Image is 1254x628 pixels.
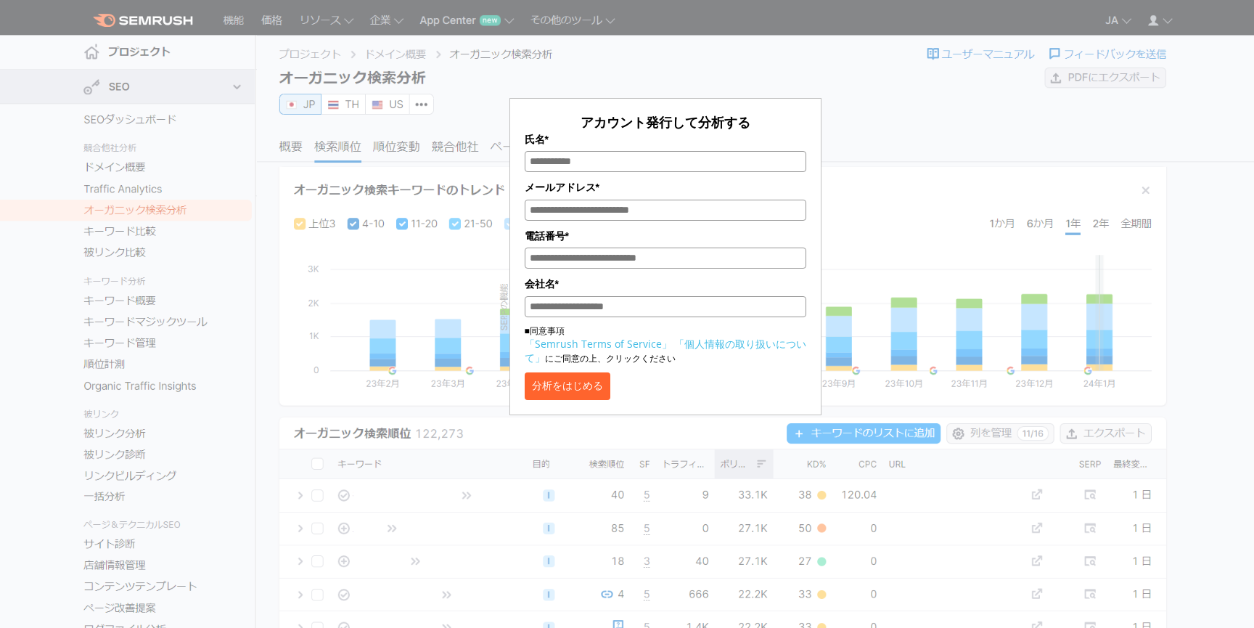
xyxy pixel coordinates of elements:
[525,337,806,364] a: 「個人情報の取り扱いについて」
[581,113,750,131] span: アカウント発行して分析する
[525,228,806,244] label: 電話番号*
[525,325,806,365] p: ■同意事項 にご同意の上、クリックください
[525,179,806,195] label: メールアドレス*
[525,337,672,351] a: 「Semrush Terms of Service」
[525,372,610,400] button: 分析をはじめる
